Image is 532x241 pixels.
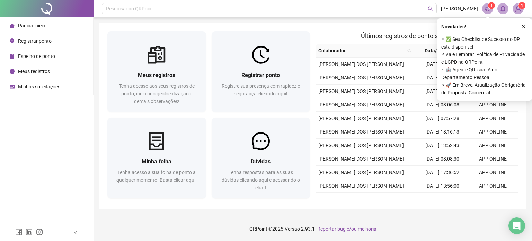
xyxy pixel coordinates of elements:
[441,51,528,66] span: ⚬ Vale Lembrar: Política de Privacidade e LGPD na QRPoint
[15,229,22,235] span: facebook
[318,143,404,148] span: [PERSON_NAME] DOS [PERSON_NAME]
[468,193,518,206] td: APP ONLINE
[417,193,468,206] td: [DATE] 07:52:25
[36,229,43,235] span: instagram
[241,72,280,78] span: Registrar ponto
[10,69,15,74] span: clock-circle
[119,83,195,104] span: Tenha acesso aos seus registros de ponto, incluindo geolocalização e demais observações!
[94,217,532,241] footer: QRPoint © 2025 - 2.93.1 -
[318,170,404,175] span: [PERSON_NAME] DOS [PERSON_NAME]
[318,75,404,80] span: [PERSON_NAME] DOS [PERSON_NAME]
[500,6,506,12] span: bell
[10,38,15,43] span: environment
[488,2,495,9] sup: 1
[10,84,15,89] span: schedule
[518,2,525,9] sup: Atualize o seu contato no menu Meus Dados
[318,156,404,162] span: [PERSON_NAME] DOS [PERSON_NAME]
[441,5,478,12] span: [PERSON_NAME]
[318,61,404,67] span: [PERSON_NAME] DOS [PERSON_NAME]
[212,31,310,112] a: Registrar pontoRegistre sua presença com rapidez e segurança clicando aqui!
[251,158,271,165] span: Dúvidas
[468,125,518,139] td: APP ONLINE
[18,84,60,89] span: Minhas solicitações
[521,3,523,8] span: 1
[318,88,404,94] span: [PERSON_NAME] DOS [PERSON_NAME]
[417,47,455,54] span: Data/Hora
[361,32,473,40] span: Últimos registros de ponto sincronizados
[417,152,468,166] td: [DATE] 08:08:30
[468,139,518,152] td: APP ONLINE
[212,118,310,198] a: DúvidasTenha respostas para as suas dúvidas clicando aqui e acessando o chat!
[468,179,518,193] td: APP ONLINE
[142,158,171,165] span: Minha folha
[107,118,206,198] a: Minha folhaTenha acesso a sua folha de ponto a qualquer momento. Basta clicar aqui!
[318,129,404,135] span: [PERSON_NAME] DOS [PERSON_NAME]
[10,23,15,28] span: home
[417,125,468,139] td: [DATE] 18:16:13
[468,166,518,179] td: APP ONLINE
[441,35,528,51] span: ⚬ ✅ Seu Checklist de Sucesso do DP está disponível
[18,23,46,28] span: Página inicial
[417,71,468,85] td: [DATE] 13:53:28
[285,226,300,232] span: Versão
[318,115,404,121] span: [PERSON_NAME] DOS [PERSON_NAME]
[116,170,197,183] span: Tenha acesso a sua folha de ponto a qualquer momento. Basta clicar aqui!
[417,98,468,112] td: [DATE] 08:06:08
[417,58,468,71] td: [DATE] 18:02:42
[18,38,52,44] span: Registrar ponto
[318,47,405,54] span: Colaborador
[73,230,78,235] span: left
[222,83,300,96] span: Registre sua presença com rapidez e segurança clicando aqui!
[417,85,468,98] td: [DATE] 12:28:23
[417,112,468,125] td: [DATE] 07:57:28
[222,170,300,190] span: Tenha respostas para as suas dúvidas clicando aqui e acessando o chat!
[490,3,493,8] span: 1
[417,166,468,179] td: [DATE] 17:36:52
[441,66,528,81] span: ⚬ 🤖 Agente QR: sua IA no Departamento Pessoal
[317,226,376,232] span: Reportar bug e/ou melhoria
[10,54,15,59] span: file
[468,98,518,112] td: APP ONLINE
[468,112,518,125] td: APP ONLINE
[441,81,528,96] span: ⚬ 🚀 Em Breve, Atualização Obrigatória de Proposta Comercial
[318,102,404,107] span: [PERSON_NAME] DOS [PERSON_NAME]
[18,53,55,59] span: Espelho de ponto
[508,217,525,234] div: Open Intercom Messenger
[513,3,523,14] img: 23308
[26,229,33,235] span: linkedin
[428,6,433,11] span: search
[107,31,206,112] a: Meus registrosTenha acesso aos seus registros de ponto, incluindo geolocalização e demais observa...
[414,44,463,58] th: Data/Hora
[521,24,526,29] span: close
[417,179,468,193] td: [DATE] 13:56:00
[485,6,491,12] span: notification
[407,49,411,53] span: search
[318,183,404,189] span: [PERSON_NAME] DOS [PERSON_NAME]
[138,72,175,78] span: Meus registros
[406,45,413,56] span: search
[417,139,468,152] td: [DATE] 13:52:43
[468,152,518,166] td: APP ONLINE
[18,69,50,74] span: Meus registros
[441,23,466,31] span: Novidades !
